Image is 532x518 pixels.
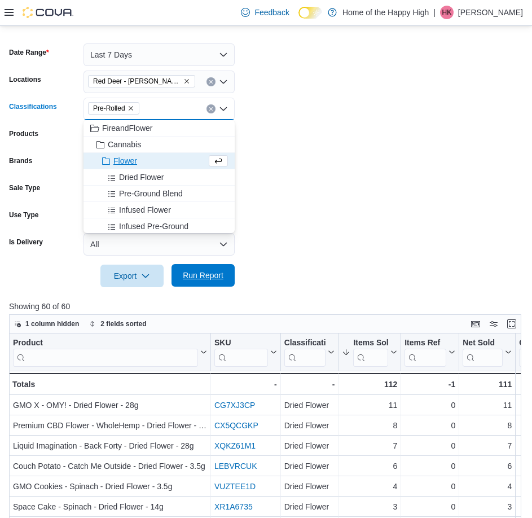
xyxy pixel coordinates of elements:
[93,76,181,87] span: Red Deer - [PERSON_NAME][GEOGRAPHIC_DATA] - Fire & Flower
[433,6,436,19] p: |
[463,398,512,412] div: 11
[214,377,277,391] div: -
[206,104,216,113] button: Clear input
[83,43,235,66] button: Last 7 Days
[284,398,335,412] div: Dried Flower
[405,337,446,348] div: Items Ref
[183,270,223,281] span: Run Report
[219,104,228,113] button: Close list of options
[13,398,207,412] div: GMO X - OMY! - Dried Flower - 28g
[442,6,452,19] span: HK
[12,377,207,391] div: Totals
[284,439,335,453] div: Dried Flower
[10,317,83,331] button: 1 column hidden
[100,265,164,287] button: Export
[214,502,253,511] a: XR1A6735
[284,500,335,513] div: Dried Flower
[440,6,454,19] div: Halie Kelley
[487,317,500,331] button: Display options
[353,337,388,366] div: Items Sold
[405,337,446,366] div: Items Ref
[9,75,41,84] label: Locations
[405,337,455,366] button: Items Ref
[9,238,43,247] label: Is Delivery
[102,122,152,134] span: FireandFlower
[469,317,482,331] button: Keyboard shortcuts
[88,102,139,115] span: Pre-Rolled
[214,421,258,430] a: CX5QCGKP
[83,186,235,202] button: Pre-Ground Blend
[405,459,455,473] div: 0
[107,265,157,287] span: Export
[342,398,397,412] div: 11
[342,377,397,391] div: 112
[463,337,503,366] div: Net Sold
[284,419,335,432] div: Dried Flower
[505,317,518,331] button: Enter fullscreen
[206,77,216,86] button: Clear input
[214,337,277,366] button: SKU
[9,210,38,220] label: Use Type
[9,156,32,165] label: Brands
[13,419,207,432] div: Premium CBD Flower - WholeHemp - Dried Flower - 3.5g
[463,500,512,513] div: 3
[214,337,268,348] div: SKU
[83,218,235,235] button: Infused Pre-Ground
[13,337,198,366] div: Product
[254,7,289,18] span: Feedback
[342,419,397,432] div: 8
[214,401,255,410] a: CG7XJ3CP
[108,139,141,150] span: Cannabis
[23,7,73,18] img: Cova
[353,337,388,348] div: Items Sold
[113,155,137,166] span: Flower
[463,459,512,473] div: 6
[284,337,326,366] div: Classification
[85,317,151,331] button: 2 fields sorted
[119,221,188,232] span: Infused Pre-Ground
[9,129,38,138] label: Products
[463,439,512,453] div: 7
[405,500,455,513] div: 0
[13,500,207,513] div: Space Cake - Spinach - Dried Flower - 14g
[458,6,523,19] p: [PERSON_NAME]
[284,459,335,473] div: Dried Flower
[214,462,257,471] a: LEBVRCUK
[100,319,146,328] span: 2 fields sorted
[83,153,235,169] button: Flower
[405,419,455,432] div: 0
[119,204,171,216] span: Infused Flower
[88,75,195,87] span: Red Deer - Dawson Centre - Fire & Flower
[183,78,190,85] button: Remove Red Deer - Dawson Centre - Fire & Flower from selection in this group
[298,7,322,19] input: Dark Mode
[13,459,207,473] div: Couch Potato - Catch Me Outside - Dried Flower - 3.5g
[342,459,397,473] div: 6
[9,102,57,111] label: Classifications
[405,439,455,453] div: 0
[13,480,207,493] div: GMO Cookies - Spinach - Dried Flower - 3.5g
[119,188,183,199] span: Pre-Ground Blend
[25,319,79,328] span: 1 column hidden
[172,264,235,287] button: Run Report
[9,301,526,312] p: Showing 60 of 60
[214,441,256,450] a: XQKZ61M1
[342,337,397,366] button: Items Sold
[83,120,235,137] button: FireandFlower
[13,337,207,366] button: Product
[83,169,235,186] button: Dried Flower
[219,77,228,86] button: Open list of options
[463,337,512,366] button: Net Sold
[405,480,455,493] div: 0
[342,439,397,453] div: 7
[9,48,49,57] label: Date Range
[9,183,40,192] label: Sale Type
[214,337,268,366] div: SKU URL
[83,137,235,153] button: Cannabis
[405,377,455,391] div: -1
[284,337,335,366] button: Classification
[127,105,134,112] button: Remove Pre-Rolled from selection in this group
[463,337,503,348] div: Net Sold
[463,419,512,432] div: 8
[463,377,512,391] div: 111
